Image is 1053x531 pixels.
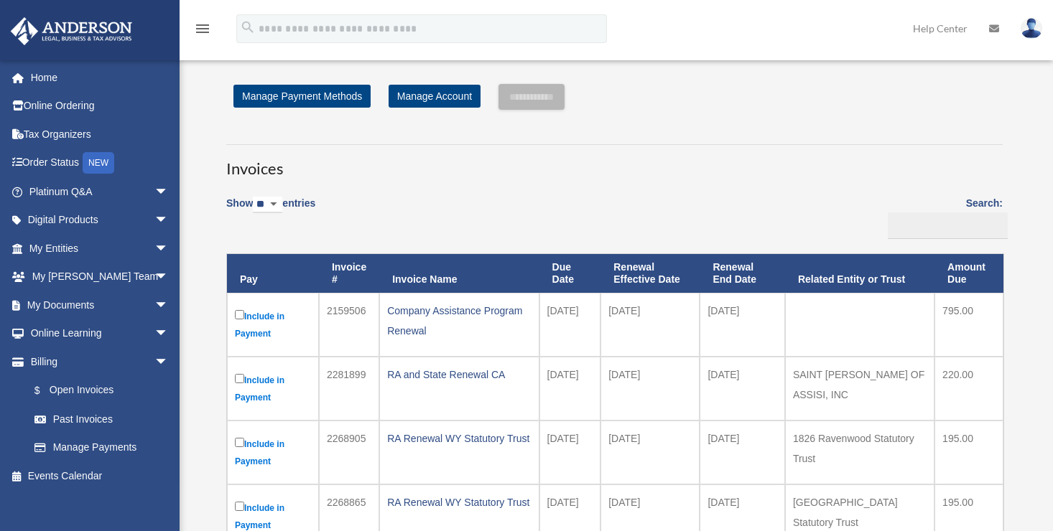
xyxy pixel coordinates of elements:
[934,357,1003,420] td: 220.00
[387,301,531,341] div: Company Assistance Program Renewal
[10,92,190,121] a: Online Ordering
[700,254,785,293] th: Renewal End Date: activate to sort column ascending
[226,194,315,227] label: Show entries
[20,433,183,462] a: Manage Payments
[319,420,379,484] td: 2268905
[154,291,183,320] span: arrow_drop_down
[934,293,1003,357] td: 795.00
[20,376,176,405] a: $Open Invoices
[235,310,244,319] input: Include in Payment
[253,197,282,213] select: Showentries
[387,428,531,448] div: RA Renewal WY Statutory Trust
[235,438,244,447] input: Include in Payment
[10,461,190,490] a: Events Calendar
[883,194,1003,239] label: Search:
[785,420,934,484] td: 1826 Ravenwood Statutory Trust
[235,502,244,511] input: Include in Payment
[10,206,190,235] a: Digital Productsarrow_drop_down
[934,254,1003,293] th: Amount Due: activate to sort column ascending
[10,177,190,206] a: Platinum Q&Aarrow_drop_down
[154,347,183,377] span: arrow_drop_down
[387,365,531,385] div: RA and State Renewal CA
[154,206,183,235] span: arrow_drop_down
[6,17,136,45] img: Anderson Advisors Platinum Portal
[10,291,190,319] a: My Documentsarrow_drop_down
[700,293,785,357] td: [DATE]
[235,374,244,383] input: Include in Payment
[233,85,371,108] a: Manage Payment Methods
[154,319,183,349] span: arrow_drop_down
[10,319,190,348] a: Online Learningarrow_drop_down
[600,293,700,357] td: [DATE]
[10,263,190,291] a: My [PERSON_NAME] Teamarrow_drop_down
[10,149,190,178] a: Order StatusNEW
[235,371,311,406] label: Include in Payment
[319,293,379,357] td: 2159506
[539,420,601,484] td: [DATE]
[154,263,183,292] span: arrow_drop_down
[389,85,481,108] a: Manage Account
[154,177,183,207] span: arrow_drop_down
[194,20,211,37] i: menu
[10,63,190,92] a: Home
[235,435,311,470] label: Include in Payment
[10,234,190,263] a: My Entitiesarrow_drop_down
[20,405,183,433] a: Past Invoices
[240,19,256,35] i: search
[387,492,531,512] div: RA Renewal WY Statutory Trust
[83,152,114,174] div: NEW
[10,347,183,376] a: Billingarrow_drop_down
[539,293,601,357] td: [DATE]
[785,254,934,293] th: Related Entity or Trust: activate to sort column ascending
[319,254,379,293] th: Invoice #: activate to sort column ascending
[154,234,183,263] span: arrow_drop_down
[379,254,539,293] th: Invoice Name: activate to sort column ascending
[700,420,785,484] td: [DATE]
[600,357,700,420] td: [DATE]
[700,357,785,420] td: [DATE]
[319,357,379,420] td: 2281899
[539,254,601,293] th: Due Date: activate to sort column ascending
[600,254,700,293] th: Renewal Effective Date: activate to sort column ascending
[888,212,1008,240] input: Search:
[600,420,700,484] td: [DATE]
[42,382,50,400] span: $
[194,25,211,37] a: menu
[235,307,311,342] label: Include in Payment
[934,420,1003,484] td: 195.00
[227,254,319,293] th: Pay: activate to sort column descending
[785,357,934,420] td: SAINT [PERSON_NAME] OF ASSISI, INC
[539,357,601,420] td: [DATE]
[1021,18,1042,39] img: User Pic
[10,120,190,149] a: Tax Organizers
[226,144,1003,180] h3: Invoices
